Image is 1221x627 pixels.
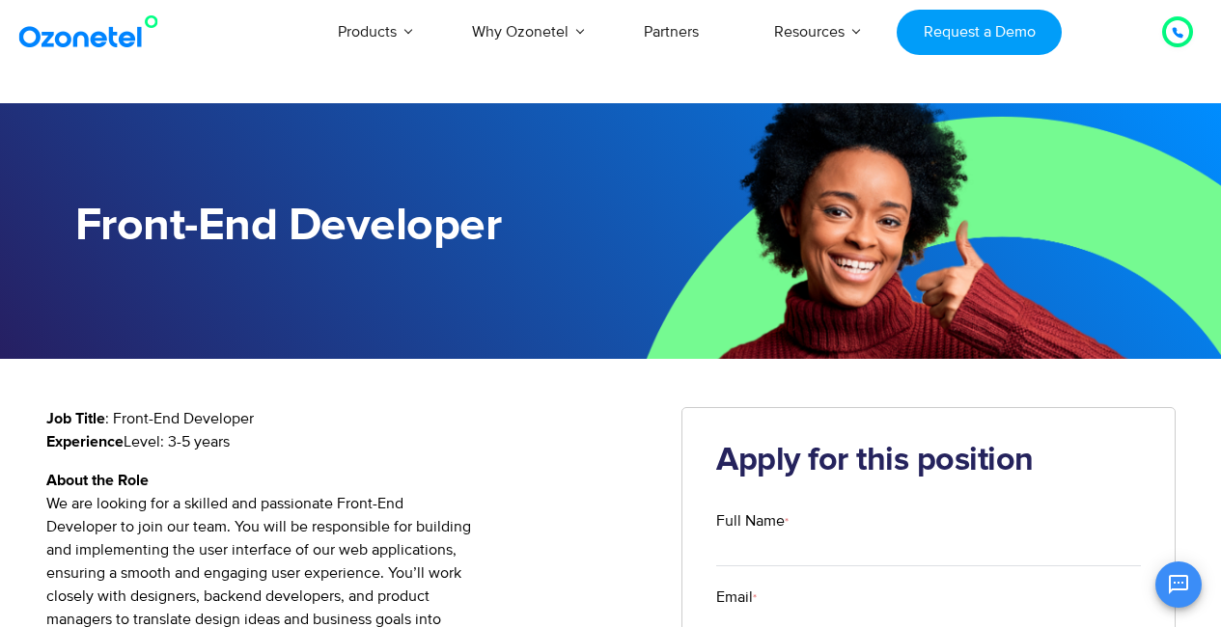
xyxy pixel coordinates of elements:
a: Request a Demo [897,10,1062,55]
strong: Job Title [46,411,105,426]
p: : Front-End Developer Level: 3-5 years [46,407,653,453]
h1: Front-End Developer [75,200,611,253]
label: Email [716,586,1141,609]
button: Open chat [1155,561,1202,608]
strong: About the Role [46,473,149,488]
strong: Experience [46,434,124,450]
label: Full Name [716,509,1141,532]
h2: Apply for this position [716,442,1141,480]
